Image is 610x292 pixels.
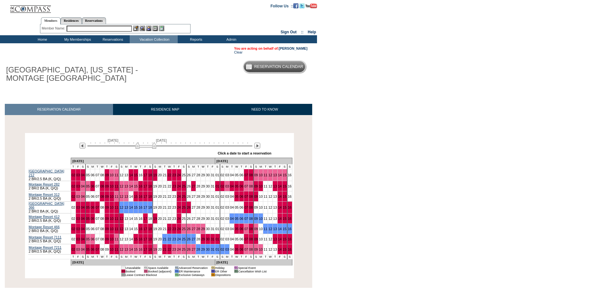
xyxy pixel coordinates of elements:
a: 12 [120,184,124,188]
a: 03 [76,217,80,221]
a: 14 [129,173,133,177]
a: 05 [235,195,239,198]
a: 13 [273,184,277,188]
a: 27 [191,217,195,221]
a: 16 [288,184,292,188]
a: 11 [115,205,118,209]
a: 17 [143,184,147,188]
a: 02 [71,173,75,177]
a: 15 [134,217,138,221]
a: 16 [288,173,292,177]
a: 25 [182,217,186,221]
a: 23 [172,184,176,188]
a: 28 [196,184,200,188]
a: 16 [139,173,142,177]
a: NEED TO KNOW [217,104,312,115]
a: 10 [259,217,263,221]
img: Impersonate [146,26,151,31]
a: 06 [91,227,94,231]
a: 22 [167,184,171,188]
a: 14 [278,217,282,221]
a: 22 [167,227,171,231]
a: 25 [182,173,186,177]
a: 12 [120,205,124,209]
a: 15 [283,173,287,177]
a: 20 [158,173,162,177]
a: Members [41,17,61,24]
a: 04 [81,195,85,198]
a: 21 [163,227,167,231]
a: 21 [163,205,167,209]
a: 15 [283,184,287,188]
a: 24 [177,217,181,221]
a: 05 [86,195,90,198]
a: 21 [163,217,167,221]
a: 11 [264,195,267,198]
a: Residences [61,17,82,24]
a: 08 [100,227,104,231]
a: 31 [211,195,215,198]
a: 11 [115,227,118,231]
a: 18 [148,217,152,221]
a: Become our fan on Facebook [293,4,298,7]
a: 12 [268,195,272,198]
a: Subscribe to our YouTube Channel [305,4,317,7]
a: 02 [71,184,75,188]
a: 15 [134,184,138,188]
a: 07 [244,173,248,177]
a: 16 [139,205,142,209]
a: 12 [268,217,272,221]
a: 07 [244,195,248,198]
a: 20 [158,184,162,188]
a: 15 [134,195,138,198]
a: 19 [153,195,157,198]
a: 05 [86,205,90,209]
a: 17 [143,205,147,209]
a: 06 [240,184,243,188]
a: 13 [124,195,128,198]
a: 07 [244,217,248,221]
a: 12 [120,227,124,231]
td: Reservations [94,35,130,43]
a: 08 [249,184,253,188]
a: 18 [148,205,152,209]
a: RESERVATION CALENDAR [5,104,113,115]
a: 24 [177,227,181,231]
a: 17 [143,217,147,221]
a: 07 [95,205,99,209]
a: 13 [124,205,128,209]
a: 27 [191,184,195,188]
a: 26 [187,227,191,231]
a: 10 [110,205,114,209]
a: 14 [278,184,282,188]
a: 15 [134,227,138,231]
a: 14 [129,184,133,188]
a: 04 [230,205,234,209]
a: 11 [264,173,267,177]
a: 04 [230,195,234,198]
a: 23 [172,173,176,177]
a: 03 [225,227,229,231]
a: 30 [206,227,210,231]
a: 09 [105,195,109,198]
a: 29 [201,227,205,231]
a: 26 [187,173,191,177]
a: 08 [100,173,104,177]
a: 05 [235,184,239,188]
a: 03 [225,195,229,198]
a: 13 [124,173,128,177]
a: 17 [143,195,147,198]
a: 04 [81,205,85,209]
a: 27 [191,173,195,177]
a: 08 [249,173,253,177]
a: 31 [211,227,215,231]
a: 08 [100,195,104,198]
a: 04 [81,173,85,177]
a: 09 [105,184,109,188]
a: 12 [268,184,272,188]
a: 01 [216,195,219,198]
a: 12 [120,173,124,177]
a: 10 [110,195,114,198]
a: 29 [201,173,205,177]
a: 07 [95,195,99,198]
